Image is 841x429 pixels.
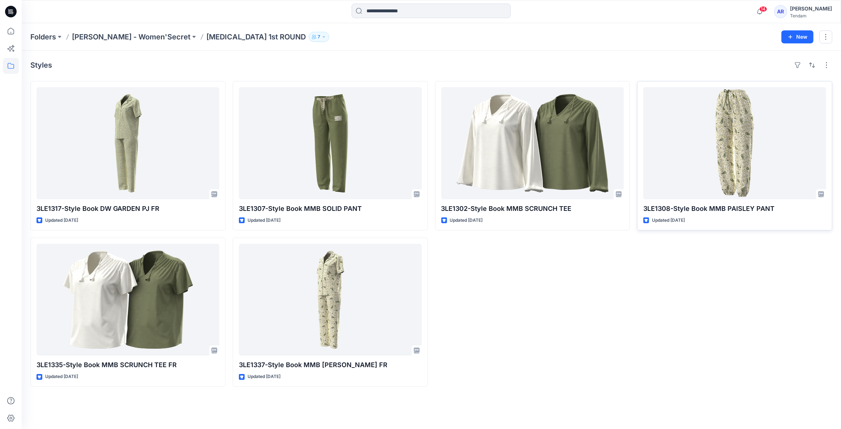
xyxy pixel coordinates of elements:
[759,6,767,12] span: 14
[248,373,280,381] p: Updated [DATE]
[239,360,422,370] p: 3LE1337-Style Book MMB [PERSON_NAME] FR
[37,87,219,199] a: 3LE1317-Style Book DW GARDEN PJ FR
[774,5,787,18] div: AR
[441,204,624,214] p: 3LE1302-Style Book MMB SCRUNCH TEE
[318,33,320,41] p: 7
[30,32,56,42] a: Folders
[45,217,78,224] p: Updated [DATE]
[790,13,832,18] div: Tendam
[239,87,422,199] a: 3LE1307-Style Book MMB SOLID PANT
[30,61,52,69] h4: Styles
[37,244,219,356] a: 3LE1335-Style Book MMB SCRUNCH TEE FR
[450,217,483,224] p: Updated [DATE]
[72,32,190,42] a: [PERSON_NAME] - Women'Secret
[37,360,219,370] p: 3LE1335-Style Book MMB SCRUNCH TEE FR
[239,204,422,214] p: 3LE1307-Style Book MMB SOLID PANT
[206,32,306,42] p: [MEDICAL_DATA] 1st ROUND
[652,217,685,224] p: Updated [DATE]
[441,87,624,199] a: 3LE1302-Style Book MMB SCRUNCH TEE
[781,30,814,43] button: New
[248,217,280,224] p: Updated [DATE]
[309,32,329,42] button: 7
[239,244,422,356] a: 3LE1337-Style Book MMB PAISLEY PJ FR
[643,87,826,199] a: 3LE1308-Style Book MMB PAISLEY PANT
[45,373,78,381] p: Updated [DATE]
[37,204,219,214] p: 3LE1317-Style Book DW GARDEN PJ FR
[643,204,826,214] p: 3LE1308-Style Book MMB PAISLEY PANT
[790,4,832,13] div: [PERSON_NAME]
